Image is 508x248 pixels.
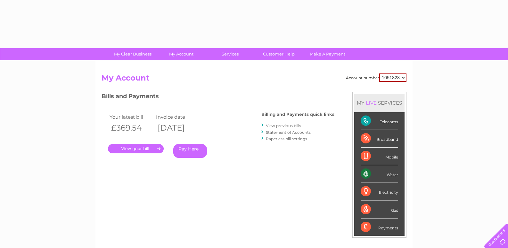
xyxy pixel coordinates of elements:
h4: Billing and Payments quick links [261,112,334,117]
a: My Account [155,48,208,60]
div: Telecoms [361,112,398,130]
div: Water [361,165,398,183]
div: Electricity [361,183,398,201]
h2: My Account [102,73,406,86]
a: View previous bills [266,123,301,128]
div: Payments [361,218,398,236]
a: Paperless bill settings [266,136,307,141]
div: Broadband [361,130,398,148]
a: Pay Here [173,144,207,158]
a: Customer Help [252,48,305,60]
div: Mobile [361,148,398,165]
div: LIVE [365,100,378,106]
div: MY SERVICES [354,94,405,112]
div: Account number [346,73,406,82]
td: Invoice date [154,113,201,121]
a: My Clear Business [106,48,159,60]
th: [DATE] [154,121,201,134]
div: Gas [361,201,398,218]
a: . [108,144,164,153]
td: Your latest bill [108,113,154,121]
a: Make A Payment [301,48,354,60]
h3: Bills and Payments [102,92,334,103]
a: Services [204,48,257,60]
a: Statement of Accounts [266,130,311,135]
th: £369.54 [108,121,154,134]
